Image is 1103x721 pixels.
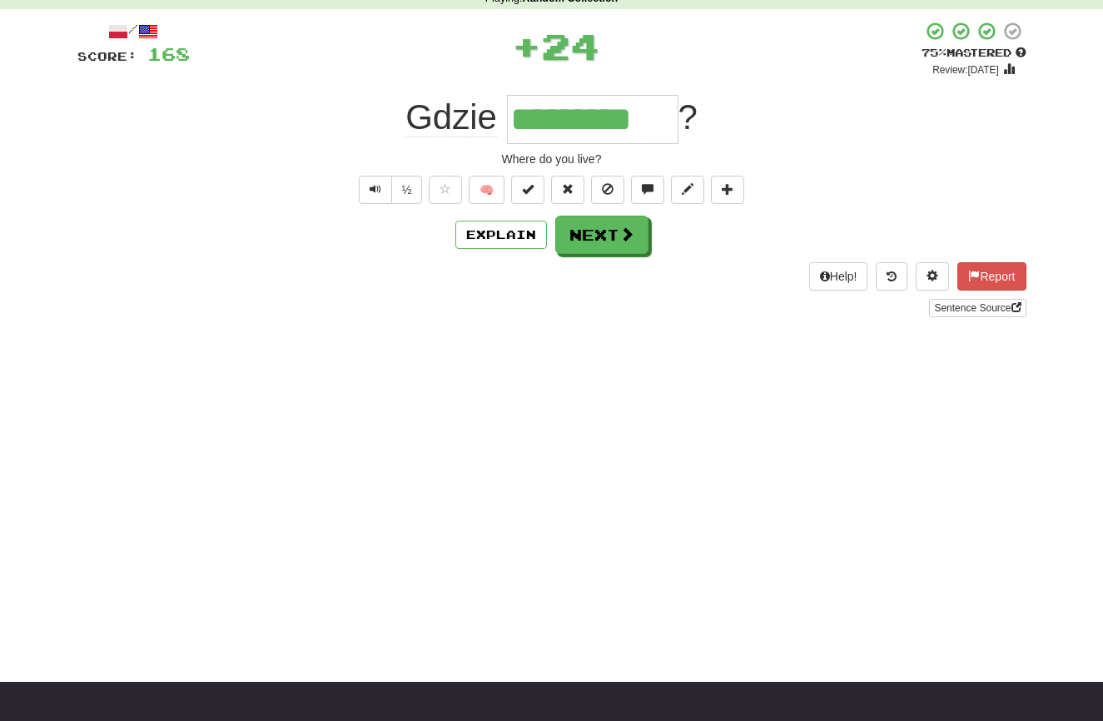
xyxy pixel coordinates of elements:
[429,176,462,204] button: Favorite sentence (alt+f)
[932,64,999,76] small: Review: [DATE]
[391,176,423,204] button: ½
[922,46,1026,61] div: Mastered
[405,97,497,137] span: Gdzie
[631,176,664,204] button: Discuss sentence (alt+u)
[512,21,541,71] span: +
[671,176,704,204] button: Edit sentence (alt+d)
[469,176,504,204] button: 🧠
[922,46,946,59] span: 75 %
[591,176,624,204] button: Ignore sentence (alt+i)
[957,262,1026,291] button: Report
[147,43,190,64] span: 168
[455,221,547,249] button: Explain
[541,25,599,67] span: 24
[929,299,1026,317] a: Sentence Source
[809,262,868,291] button: Help!
[77,151,1026,167] div: Where do you live?
[678,97,698,137] span: ?
[876,262,907,291] button: Round history (alt+y)
[77,21,190,42] div: /
[355,176,423,204] div: Text-to-speech controls
[555,216,648,254] button: Next
[511,176,544,204] button: Set this sentence to 100% Mastered (alt+m)
[551,176,584,204] button: Reset to 0% Mastered (alt+r)
[711,176,744,204] button: Add to collection (alt+a)
[359,176,392,204] button: Play sentence audio (ctl+space)
[77,49,137,63] span: Score:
